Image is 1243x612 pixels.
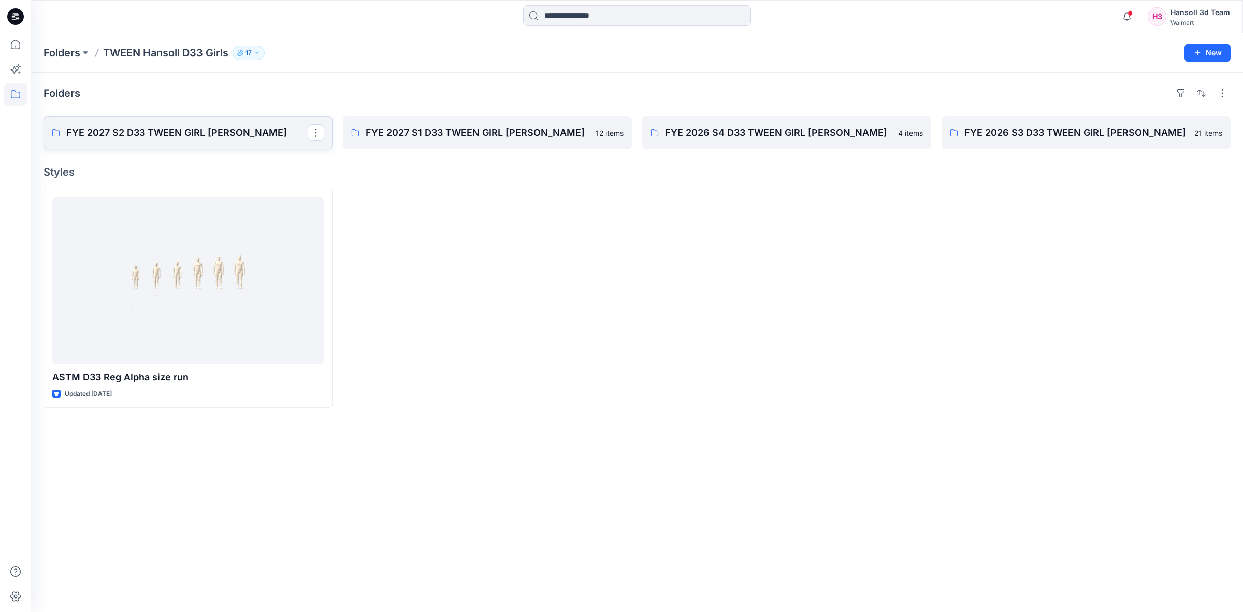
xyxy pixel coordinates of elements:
div: Hansoll 3d Team [1170,6,1230,19]
p: FYE 2027 S1 D33 TWEEN GIRL [PERSON_NAME] [366,125,589,140]
p: FYE 2026 S4 D33 TWEEN GIRL [PERSON_NAME] [665,125,892,140]
div: H3 [1148,7,1166,26]
p: 12 items [596,127,624,138]
h4: Styles [44,166,1231,178]
p: FYE 2026 S3 D33 TWEEN GIRL [PERSON_NAME] [964,125,1188,140]
p: Updated [DATE] [65,389,112,400]
p: 21 items [1194,127,1222,138]
p: ASTM D33 Reg Alpha size run [52,370,324,385]
div: Walmart [1170,19,1230,26]
button: New [1184,44,1231,62]
p: 4 items [898,127,923,138]
a: FYE 2027 S1 D33 TWEEN GIRL [PERSON_NAME]12 items [343,116,632,149]
a: FYE 2026 S4 D33 TWEEN GIRL [PERSON_NAME]4 items [642,116,931,149]
p: 17 [245,47,252,59]
h4: Folders [44,87,80,99]
button: 17 [233,46,265,60]
a: ASTM D33 Reg Alpha size run [52,197,324,364]
a: FYE 2026 S3 D33 TWEEN GIRL [PERSON_NAME]21 items [942,116,1231,149]
a: Folders [44,46,80,60]
p: FYE 2027 S2 D33 TWEEN GIRL [PERSON_NAME] [66,125,308,140]
p: TWEEN Hansoll D33 Girls [103,46,228,60]
a: FYE 2027 S2 D33 TWEEN GIRL [PERSON_NAME] [44,116,333,149]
